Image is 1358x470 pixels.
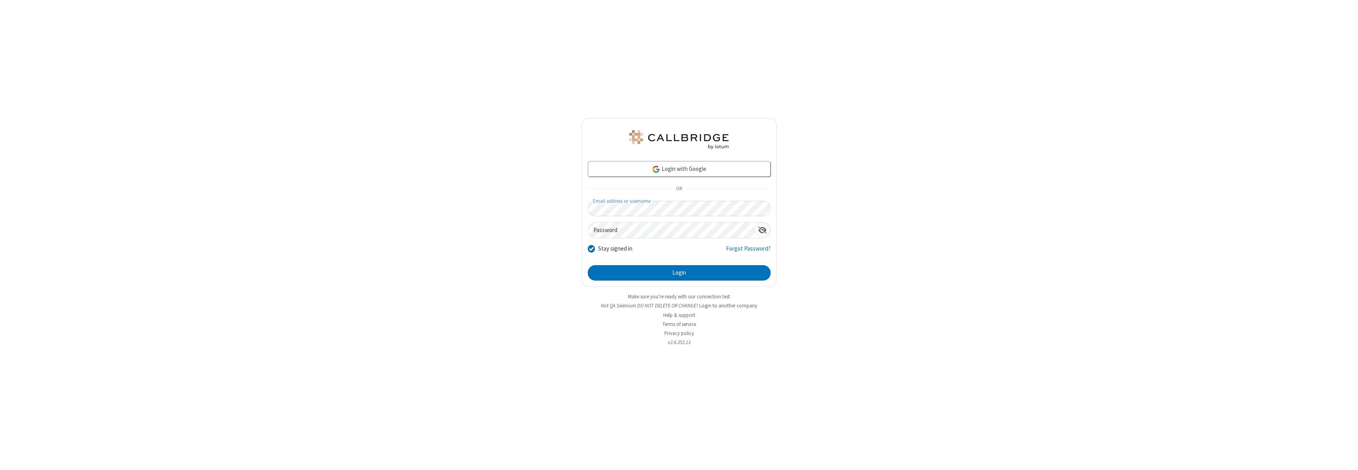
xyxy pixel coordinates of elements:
li: v2.6.352.13 [581,339,777,346]
button: Login [588,265,771,281]
li: Not QA Selenium DO NOT DELETE OR CHANGE? [581,302,777,309]
a: Privacy policy [664,330,694,337]
a: Forgot Password? [726,244,771,259]
input: Email address or username [588,201,771,216]
img: QA Selenium DO NOT DELETE OR CHANGE [628,130,730,149]
label: Stay signed in [598,244,632,253]
a: Login with Google [588,161,771,177]
span: OR [673,184,685,195]
a: Terms of service [662,321,696,328]
a: Help & support [663,312,695,318]
img: google-icon.png [652,165,660,174]
input: Password [588,223,755,238]
button: Login to another company [699,302,757,309]
a: Make sure you're ready with our connection test [628,293,730,300]
div: Show password [755,223,770,237]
